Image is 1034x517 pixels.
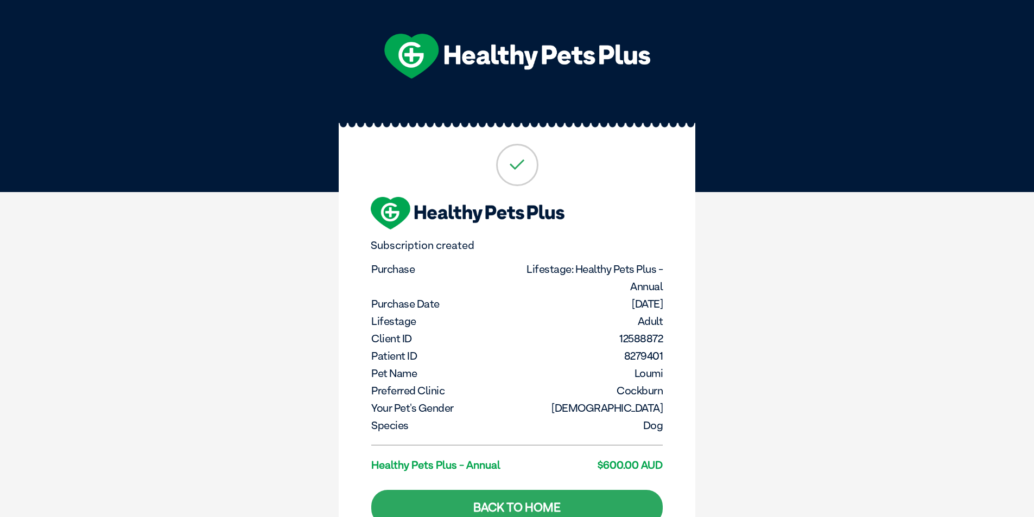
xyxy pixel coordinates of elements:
dd: [DATE] [518,295,663,312]
dd: Loumi [518,365,663,382]
dd: Cockburn [518,382,663,399]
dt: Healthy Pets Plus - Annual [371,456,516,474]
dt: Purchase Date [371,295,516,312]
dt: Your pet's gender [371,399,516,417]
dt: Species [371,417,516,434]
img: hpp-logo [371,197,564,229]
dt: Client ID [371,330,516,347]
dd: [DEMOGRAPHIC_DATA] [518,399,663,417]
dd: 12588872 [518,330,663,347]
dt: Purchase [371,260,516,278]
img: hpp-logo-landscape-green-white.png [384,34,650,79]
dd: Dog [518,417,663,434]
p: Subscription created [371,239,663,252]
dd: Lifestage: Healthy Pets Plus - Annual [518,260,663,295]
dt: Preferred Clinic [371,382,516,399]
dd: Adult [518,312,663,330]
dt: Lifestage [371,312,516,330]
dd: 8279401 [518,347,663,365]
dd: $600.00 AUD [518,456,663,474]
dt: Pet Name [371,365,516,382]
dt: Patient ID [371,347,516,365]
